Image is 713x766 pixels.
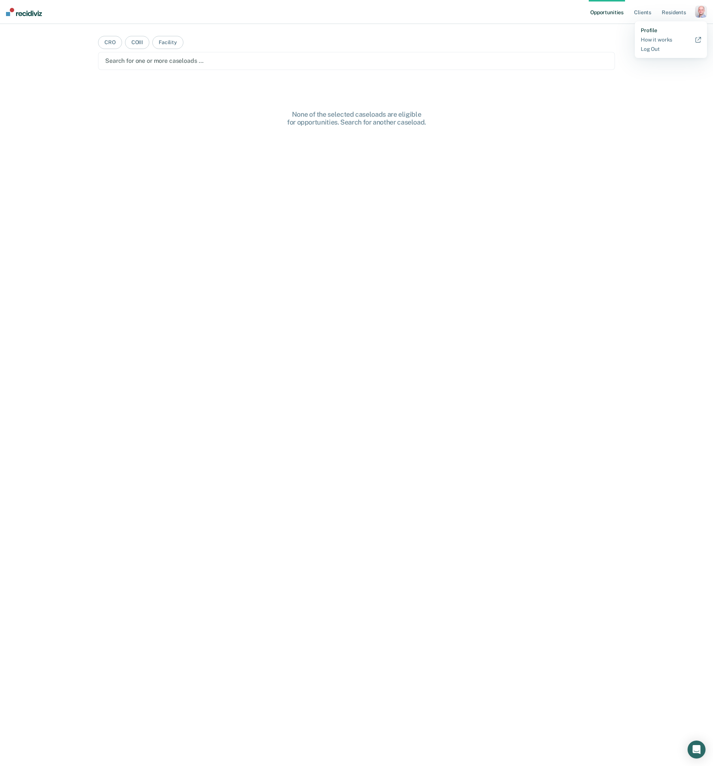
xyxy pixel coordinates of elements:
[125,36,149,49] button: COIII
[641,27,701,34] a: Profile
[641,46,701,52] a: Log Out
[6,8,42,16] img: Recidiviz
[641,37,701,43] a: How it works
[237,110,476,126] div: None of the selected caseloads are eligible for opportunities. Search for another caseload.
[688,741,706,759] div: Open Intercom Messenger
[152,36,183,49] button: Facility
[98,36,122,49] button: CRO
